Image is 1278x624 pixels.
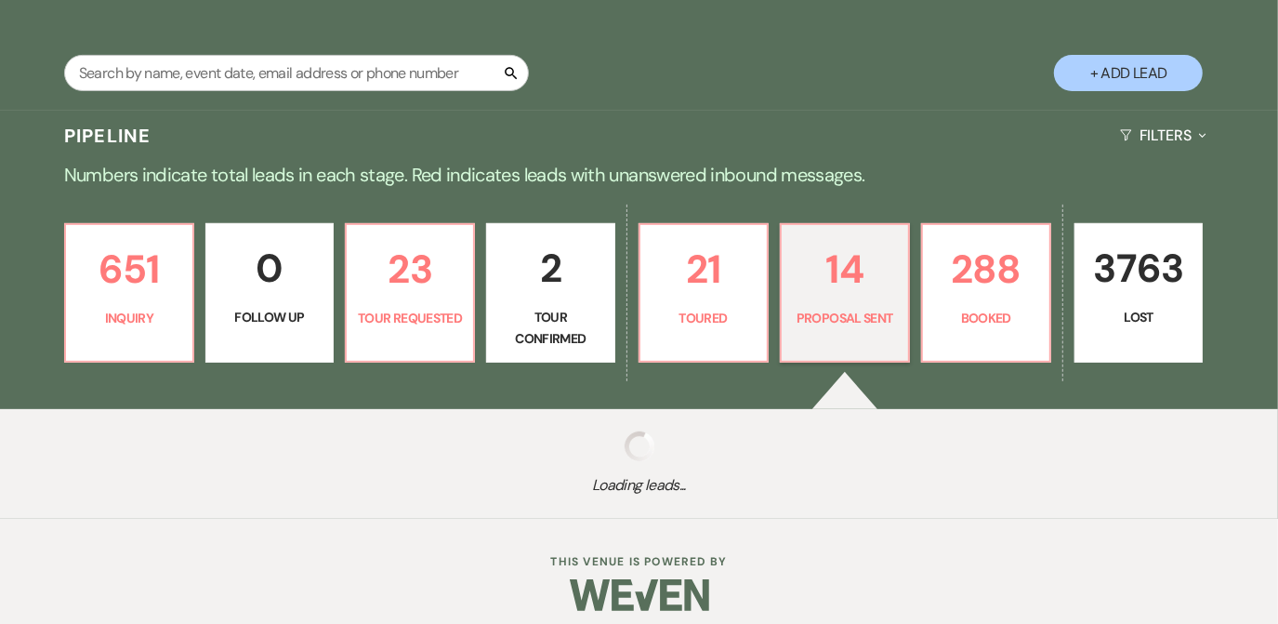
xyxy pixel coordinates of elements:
[625,431,654,461] img: loading spinner
[64,123,152,149] h3: Pipeline
[64,474,1215,497] span: Loading leads...
[1087,237,1191,299] p: 3763
[934,308,1038,328] p: Booked
[358,238,462,300] p: 23
[205,223,334,363] a: 0Follow Up
[498,237,602,299] p: 2
[793,308,897,328] p: Proposal Sent
[77,308,181,328] p: Inquiry
[217,307,322,327] p: Follow Up
[217,237,322,299] p: 0
[793,238,897,300] p: 14
[1074,223,1203,363] a: 3763Lost
[652,238,756,300] p: 21
[652,308,756,328] p: Toured
[1113,111,1214,160] button: Filters
[486,223,614,363] a: 2Tour Confirmed
[780,223,910,363] a: 14Proposal Sent
[498,307,602,349] p: Tour Confirmed
[345,223,475,363] a: 23Tour Requested
[639,223,769,363] a: 21Toured
[921,223,1051,363] a: 288Booked
[358,308,462,328] p: Tour Requested
[64,223,194,363] a: 651Inquiry
[934,238,1038,300] p: 288
[1087,307,1191,327] p: Lost
[77,238,181,300] p: 651
[1054,55,1203,91] button: + Add Lead
[64,55,529,91] input: Search by name, event date, email address or phone number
